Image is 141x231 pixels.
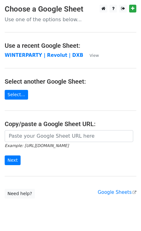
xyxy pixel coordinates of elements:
[5,155,21,165] input: Next
[5,42,136,49] h4: Use a recent Google Sheet:
[5,189,35,199] a: Need help?
[5,130,133,142] input: Paste your Google Sheet URL here
[5,52,83,58] a: WINTERPARTY | Revolut | DXB
[98,189,136,195] a: Google Sheets
[5,5,136,14] h3: Choose a Google Sheet
[5,16,136,23] p: Use one of the options below...
[90,53,99,58] small: View
[5,143,69,148] small: Example: [URL][DOMAIN_NAME]
[5,78,136,85] h4: Select another Google Sheet:
[5,90,28,100] a: Select...
[83,52,99,58] a: View
[5,120,136,128] h4: Copy/paste a Google Sheet URL:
